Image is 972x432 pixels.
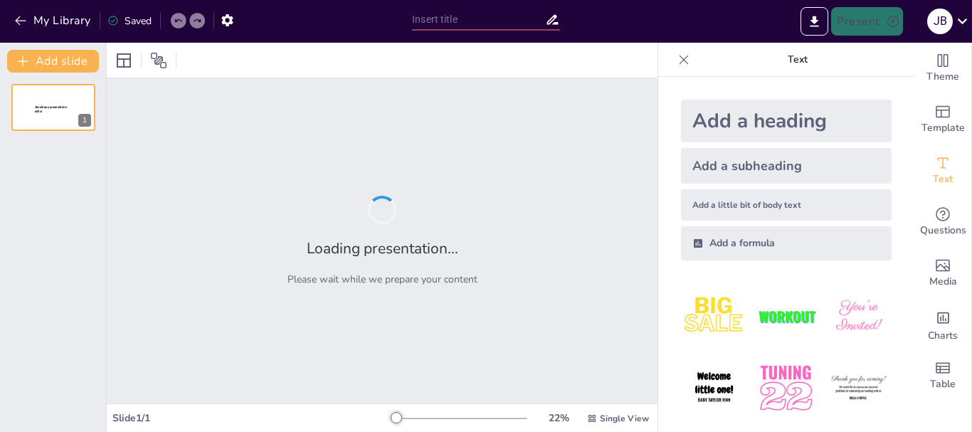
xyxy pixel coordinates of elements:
[930,376,956,392] span: Table
[695,43,900,77] p: Text
[927,9,953,34] div: J B
[933,172,953,187] span: Text
[35,105,67,113] span: Sendsteps presentation editor
[929,274,957,290] span: Media
[914,299,971,350] div: Add charts and graphs
[914,248,971,299] div: Add images, graphics, shapes or video
[681,189,892,221] div: Add a little bit of body text
[921,120,965,136] span: Template
[78,114,91,127] div: 1
[112,49,135,72] div: Layout
[11,9,97,32] button: My Library
[542,411,576,425] div: 22 %
[753,283,819,349] img: 2.jpeg
[7,50,99,73] button: Add slide
[920,223,966,238] span: Questions
[600,413,649,424] span: Single View
[307,238,458,258] h2: Loading presentation...
[914,196,971,248] div: Get real-time input from your audience
[927,7,953,36] button: J B
[831,7,902,36] button: Present
[412,9,545,30] input: Insert title
[914,94,971,145] div: Add ready made slides
[681,100,892,142] div: Add a heading
[150,52,167,69] span: Position
[825,283,892,349] img: 3.jpeg
[681,148,892,184] div: Add a subheading
[112,411,391,425] div: Slide 1 / 1
[287,273,477,286] p: Please wait while we prepare your content
[914,145,971,196] div: Add text boxes
[681,283,747,349] img: 1.jpeg
[753,355,819,421] img: 5.jpeg
[11,84,95,131] div: 1
[825,355,892,421] img: 6.jpeg
[928,328,958,344] span: Charts
[801,7,828,36] button: Export to PowerPoint
[926,69,959,85] span: Theme
[914,350,971,401] div: Add a table
[914,43,971,94] div: Change the overall theme
[681,226,892,260] div: Add a formula
[107,14,152,28] div: Saved
[681,355,747,421] img: 4.jpeg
